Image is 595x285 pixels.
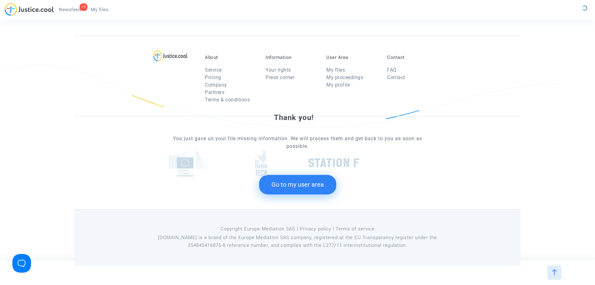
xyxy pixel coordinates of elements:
[255,150,267,176] img: french_tech.png
[387,55,439,60] p: Contact
[205,55,256,60] p: About
[153,50,188,61] img: logo-lg.svg
[156,234,439,249] p: [DOMAIN_NAME] is a brand of the Europe Mediation SAS company, registered at the EU Transparancy r...
[266,67,291,73] a: Your rights
[205,97,250,103] a: Terms & conditions
[387,74,405,80] a: Contact
[54,5,86,14] a: 15Newsfeed
[326,74,363,80] a: My proceedings
[205,67,222,73] a: Service
[326,67,345,73] a: My files
[308,158,359,167] img: stationf.png
[91,7,108,12] span: My files
[12,254,31,273] iframe: Help Scout Beacon - Open
[205,82,227,88] a: Company
[326,82,350,88] a: My profile
[80,3,87,11] div: 15
[169,149,208,176] img: europe_commision.png
[205,89,224,95] a: Partners
[266,55,317,60] p: Information
[326,55,378,60] p: User Area
[205,74,221,80] a: Pricing
[5,3,54,16] img: jc-logo.svg
[387,67,397,73] a: FAQ
[156,225,439,233] p: Copyright Europe Mediation SAS l Privacy policy l Terms of service
[266,74,294,80] a: Press corner
[59,7,81,12] span: Newsfeed
[86,5,113,14] a: My files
